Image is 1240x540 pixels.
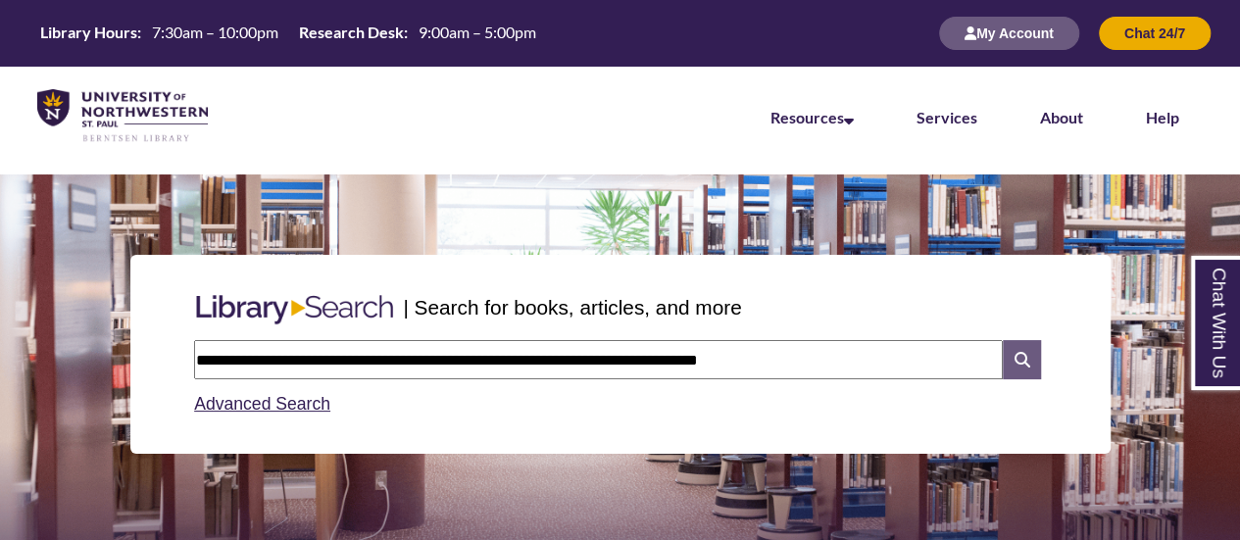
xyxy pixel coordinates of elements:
span: 9:00am – 5:00pm [419,23,536,41]
table: Hours Today [32,22,544,43]
a: Chat 24/7 [1099,25,1211,41]
span: 7:30am – 10:00pm [152,23,278,41]
button: Chat 24/7 [1099,17,1211,50]
th: Library Hours: [32,22,144,43]
button: My Account [939,17,1079,50]
a: Help [1146,108,1179,126]
img: UNWSP Library Logo [37,89,208,143]
p: | Search for books, articles, and more [403,292,741,322]
a: Advanced Search [194,394,330,414]
a: Hours Today [32,22,544,45]
a: Services [917,108,977,126]
a: My Account [939,25,1079,41]
a: Resources [770,108,854,126]
i: Search [1003,340,1040,379]
a: About [1040,108,1083,126]
th: Research Desk: [291,22,411,43]
img: Libary Search [186,287,403,332]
